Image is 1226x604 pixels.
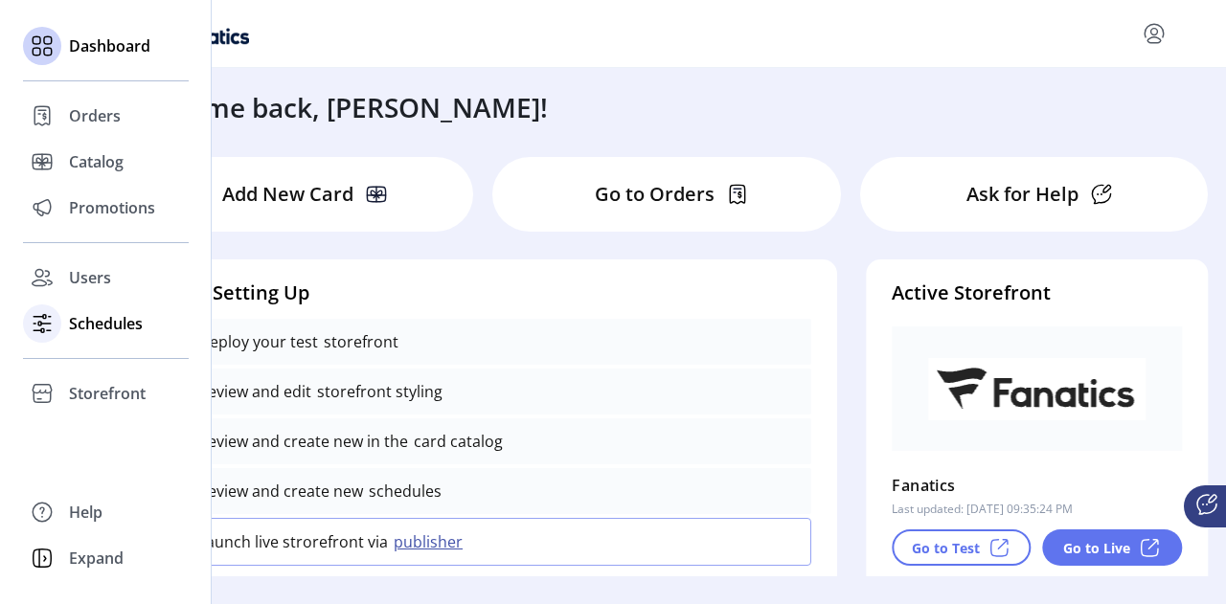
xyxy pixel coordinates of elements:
[69,150,124,173] span: Catalog
[966,180,1078,209] p: Ask for Help
[69,547,124,570] span: Expand
[1063,538,1130,558] p: Go to Live
[595,180,715,209] p: Go to Orders
[69,196,155,219] span: Promotions
[912,538,980,558] p: Go to Test
[198,430,408,453] p: Review and create new in the
[222,180,353,209] p: Add New Card
[198,330,318,353] p: Deploy your test
[363,480,442,503] p: schedules
[151,279,811,307] h4: Finish Setting Up
[126,87,548,127] h3: Welcome back, [PERSON_NAME]!
[318,330,398,353] p: storefront
[69,104,121,127] span: Orders
[69,266,111,289] span: Users
[198,380,311,403] p: Review and edit
[388,530,474,553] button: publisher
[892,501,1073,518] p: Last updated: [DATE] 09:35:24 PM
[69,312,143,335] span: Schedules
[892,470,955,501] p: Fanatics
[69,34,150,57] span: Dashboard
[69,382,146,405] span: Storefront
[198,530,388,553] p: Launch live strorefront via
[311,380,443,403] p: storefront styling
[198,480,363,503] p: Review and create new
[408,430,503,453] p: card catalog
[892,279,1182,307] h4: Active Storefront
[69,501,102,524] span: Help
[1139,18,1169,49] button: menu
